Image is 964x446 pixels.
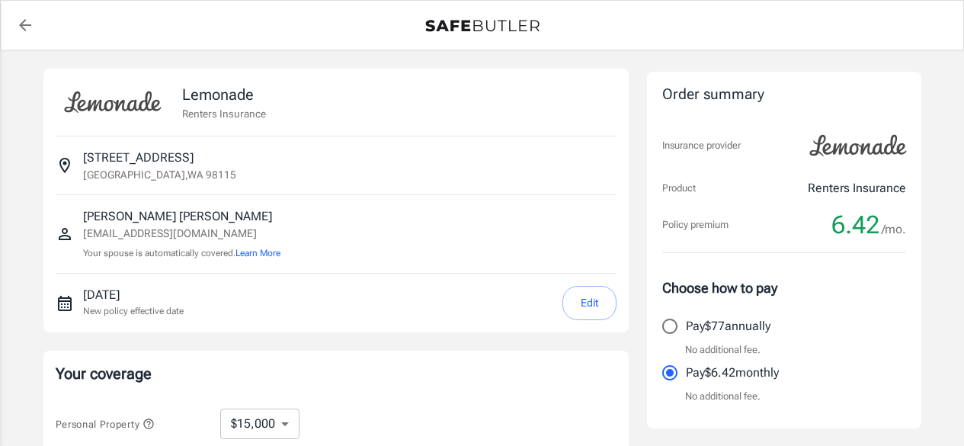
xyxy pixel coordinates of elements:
p: Pay $6.42 monthly [686,364,779,382]
span: 6.42 [831,210,879,240]
img: Back to quotes [425,20,540,32]
span: Personal Property [56,419,155,430]
a: back to quotes [10,10,40,40]
p: No additional fee. [685,389,761,404]
p: Your spouse is automatically covered. [83,246,280,261]
svg: Insured address [56,156,74,175]
p: [PERSON_NAME] [PERSON_NAME] [83,207,280,226]
p: Product [662,181,696,196]
p: [DATE] [83,286,184,304]
p: Your coverage [56,363,617,384]
p: Choose how to pay [662,278,906,298]
button: Edit [562,286,617,320]
img: Lemonade [56,81,170,124]
p: Policy premium [662,217,729,233]
p: Insurance provider [662,138,741,153]
svg: Insured person [56,225,74,243]
p: [STREET_ADDRESS] [83,149,194,167]
p: [EMAIL_ADDRESS][DOMAIN_NAME] [83,226,280,242]
svg: New policy start date [56,294,74,313]
p: Renters Insurance [182,106,266,121]
p: No additional fee. [685,342,761,358]
button: Learn More [235,246,280,260]
span: /mo. [882,219,906,240]
div: Order summary [662,84,906,106]
button: Personal Property [56,415,155,433]
p: Renters Insurance [808,179,906,197]
p: Lemonade [182,83,266,106]
p: [GEOGRAPHIC_DATA] , WA 98115 [83,167,236,182]
p: New policy effective date [83,304,184,318]
img: Lemonade [801,124,915,167]
p: Pay $77 annually [686,317,770,335]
